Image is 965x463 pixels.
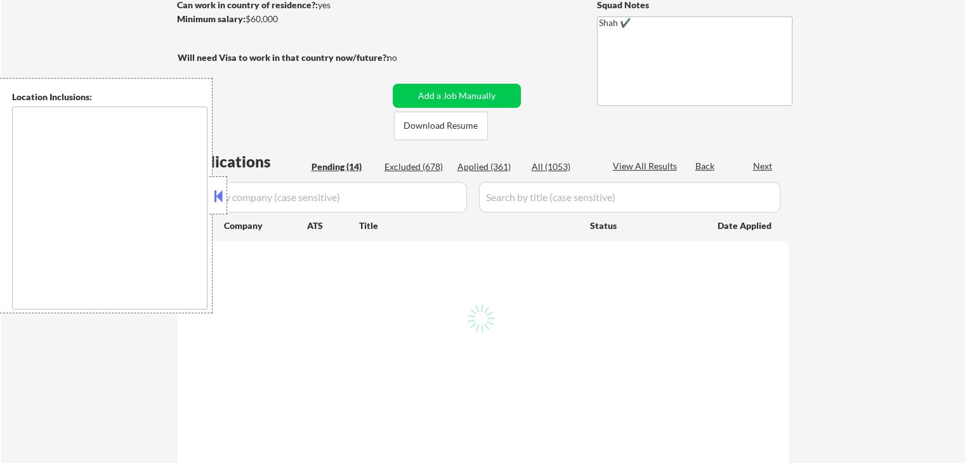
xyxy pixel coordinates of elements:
[181,182,467,212] input: Search by company (case sensitive)
[224,219,307,232] div: Company
[387,51,423,64] div: no
[359,219,578,232] div: Title
[394,112,488,140] button: Download Resume
[384,160,448,173] div: Excluded (678)
[393,84,521,108] button: Add a Job Manually
[177,13,246,24] strong: Minimum salary:
[718,219,773,232] div: Date Applied
[457,160,521,173] div: Applied (361)
[181,154,307,169] div: Applications
[178,52,389,63] strong: Will need Visa to work in that country now/future?:
[753,160,773,173] div: Next
[12,91,207,103] div: Location Inclusions:
[177,13,388,25] div: $60,000
[307,219,359,232] div: ATS
[312,160,375,173] div: Pending (14)
[532,160,595,173] div: All (1053)
[479,182,780,212] input: Search by title (case sensitive)
[590,214,699,237] div: Status
[613,160,681,173] div: View All Results
[695,160,716,173] div: Back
